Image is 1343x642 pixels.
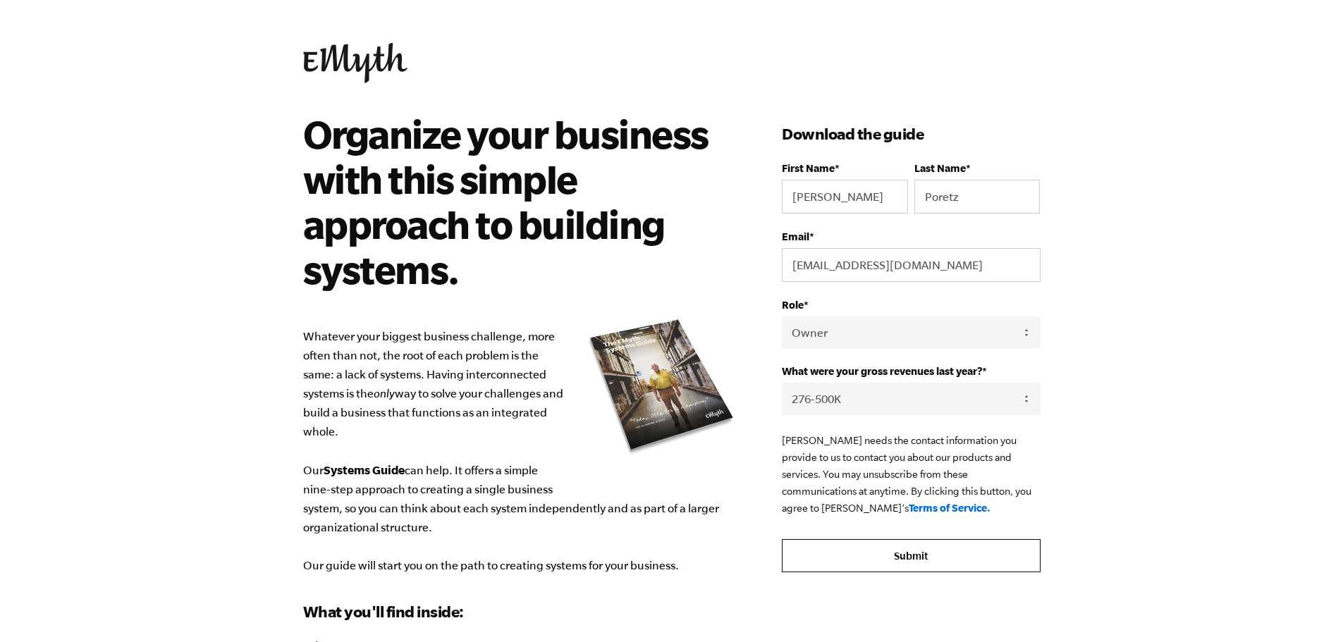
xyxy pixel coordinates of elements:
[782,365,982,377] span: What were your gross revenues last year?
[782,123,1040,145] h3: Download the guide
[584,314,740,459] img: e-myth systems guide organize your business
[782,539,1040,573] input: Submit
[303,43,407,83] img: EMyth
[303,111,720,292] h2: Organize your business with this simple approach to building systems.
[303,600,740,623] h3: What you'll find inside:
[374,387,395,400] i: only
[782,432,1040,517] p: [PERSON_NAME] needs the contact information you provide to us to contact you about our products a...
[782,230,809,242] span: Email
[914,162,966,174] span: Last Name
[909,502,991,514] a: Terms of Service.
[1273,574,1343,642] iframe: Chat Widget
[782,162,835,174] span: First Name
[782,299,804,311] span: Role
[303,327,740,575] p: Whatever your biggest business challenge, more often than not, the root of each problem is the sa...
[324,463,405,476] b: Systems Guide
